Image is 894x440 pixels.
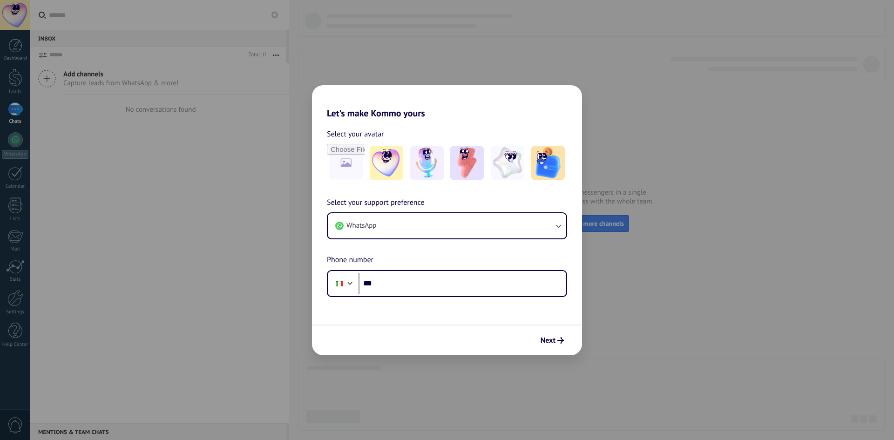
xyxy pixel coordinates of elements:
[450,146,484,180] img: -3.jpeg
[331,274,348,293] div: Italy: + 39
[346,221,376,230] span: WhatsApp
[541,337,555,344] span: Next
[531,146,565,180] img: -5.jpeg
[410,146,444,180] img: -2.jpeg
[327,254,373,266] span: Phone number
[328,213,566,238] button: WhatsApp
[327,128,384,140] span: Select your avatar
[312,85,582,119] h2: Let's make Kommo yours
[491,146,524,180] img: -4.jpeg
[327,197,425,209] span: Select your support preference
[370,146,403,180] img: -1.jpeg
[536,332,568,348] button: Next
